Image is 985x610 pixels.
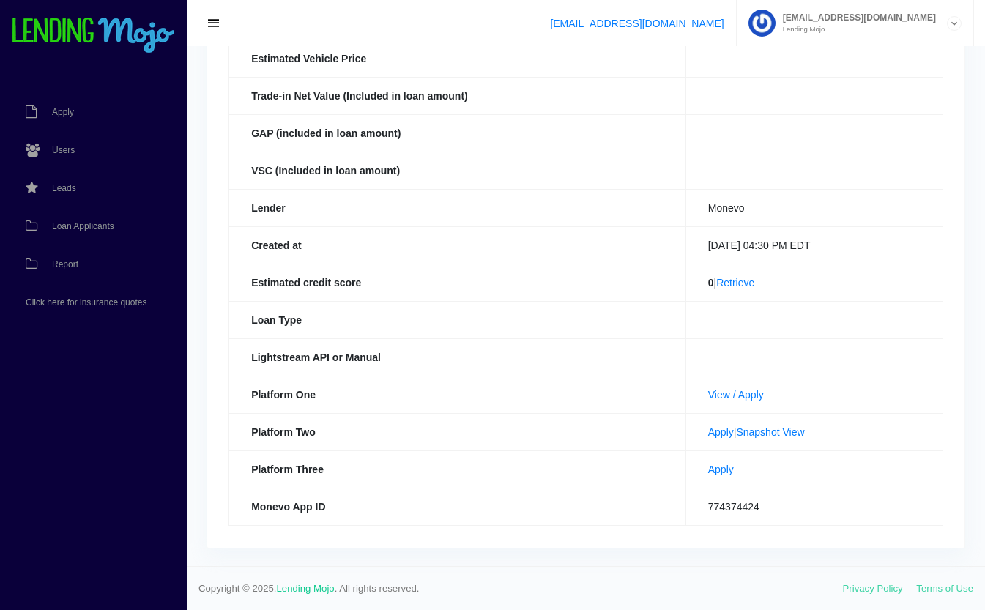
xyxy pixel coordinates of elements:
[685,264,943,301] td: |
[916,583,973,594] a: Terms of Use
[277,583,335,594] a: Lending Mojo
[52,260,78,269] span: Report
[52,108,74,116] span: Apply
[229,488,686,525] th: Monevo App ID
[229,114,686,152] th: GAP (included in loan amount)
[685,189,943,226] td: Monevo
[229,189,686,226] th: Lender
[52,222,114,231] span: Loan Applicants
[229,376,686,413] th: Platform One
[229,152,686,189] th: VSC (Included in loan amount)
[229,40,686,77] th: Estimated Vehicle Price
[748,10,776,37] img: Profile image
[776,26,936,33] small: Lending Mojo
[229,413,686,450] th: Platform Two
[26,298,146,307] span: Click here for insurance quotes
[52,146,75,155] span: Users
[708,389,764,401] a: View / Apply
[776,13,936,22] span: [EMAIL_ADDRESS][DOMAIN_NAME]
[52,184,76,193] span: Leads
[708,464,734,475] a: Apply
[229,301,686,338] th: Loan Type
[229,226,686,264] th: Created at
[198,581,843,596] span: Copyright © 2025. . All rights reserved.
[685,488,943,525] td: 774374424
[11,18,176,54] img: logo-small.png
[550,18,724,29] a: [EMAIL_ADDRESS][DOMAIN_NAME]
[843,583,903,594] a: Privacy Policy
[708,277,714,289] b: 0
[708,426,734,438] a: Apply
[229,264,686,301] th: Estimated credit score
[229,450,686,488] th: Platform Three
[685,413,943,450] td: |
[229,77,686,114] th: Trade-in Net Value (Included in loan amount)
[229,338,686,376] th: Lightstream API or Manual
[736,426,804,438] a: Snapshot View
[716,277,754,289] a: Retrieve
[685,226,943,264] td: [DATE] 04:30 PM EDT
